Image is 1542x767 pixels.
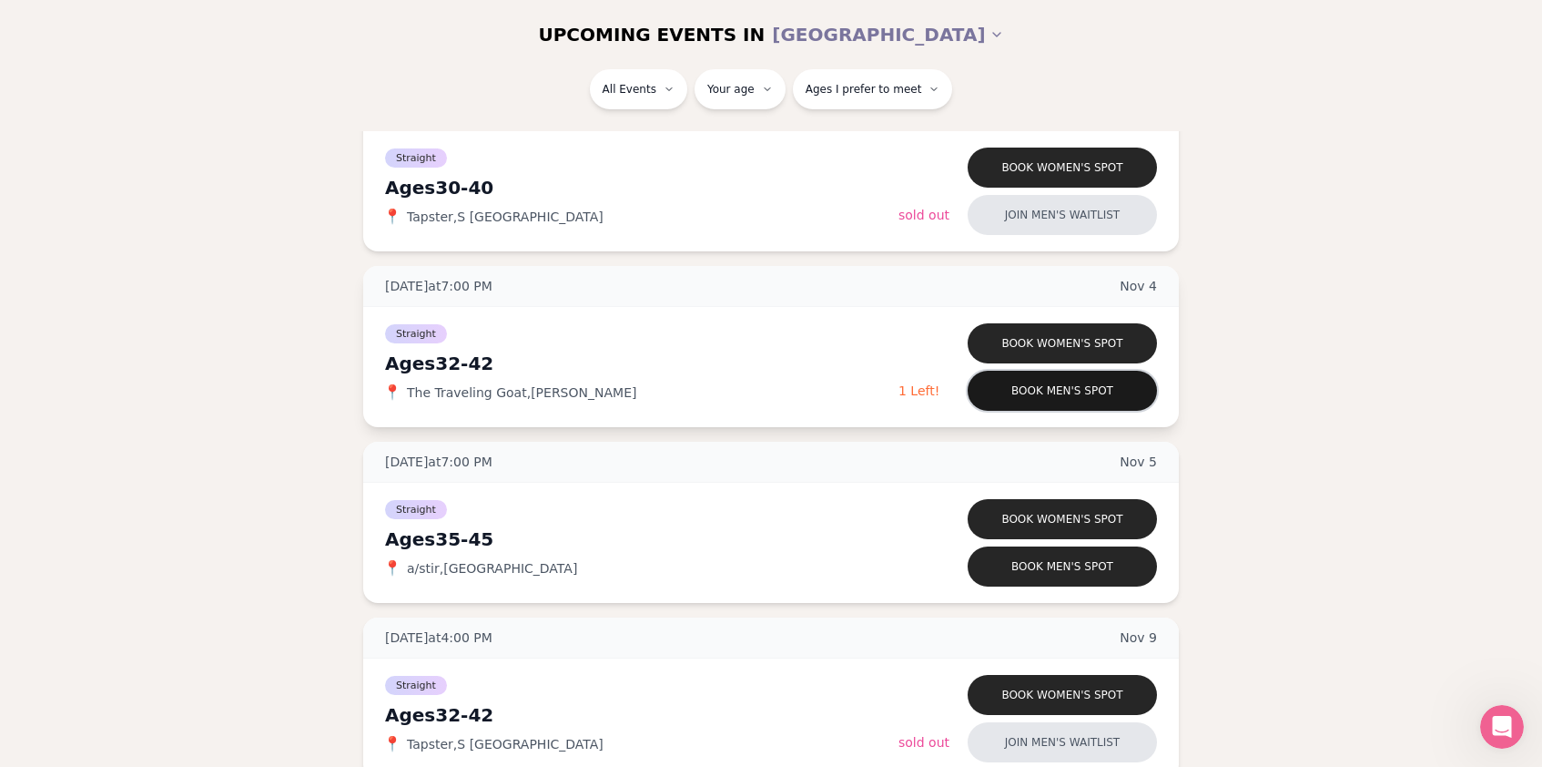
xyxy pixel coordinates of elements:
span: Straight [385,148,447,168]
button: Book men's spot [968,371,1157,411]
span: Ages I prefer to meet [806,82,922,97]
button: Book women's spot [968,323,1157,363]
span: Straight [385,500,447,519]
span: 📍 [385,385,400,400]
span: The Traveling Goat , [PERSON_NAME] [407,383,636,402]
button: Join men's waitlist [968,722,1157,762]
button: Ages I prefer to meet [793,69,953,109]
iframe: Intercom live chat [1480,705,1524,749]
span: Straight [385,324,447,343]
span: Sold Out [898,735,949,750]
span: Nov 4 [1120,277,1157,295]
button: Your age [695,69,786,109]
div: Ages 35-45 [385,527,898,552]
span: Your age [707,82,755,97]
span: 1 Left! [898,383,939,398]
span: 📍 [385,561,400,576]
div: Ages 32-42 [385,351,898,376]
button: Book women's spot [968,675,1157,715]
span: Nov 5 [1120,453,1157,471]
div: Ages 30-40 [385,175,898,200]
span: Straight [385,676,447,695]
span: All Events [603,82,656,97]
span: Tapster , S [GEOGRAPHIC_DATA] [407,208,604,226]
span: 📍 [385,210,400,224]
span: [DATE] at 4:00 PM [385,629,492,647]
span: UPCOMING EVENTS IN [538,22,765,47]
span: Nov 9 [1120,629,1157,647]
button: Book women's spot [968,499,1157,539]
span: [DATE] at 7:00 PM [385,277,492,295]
span: Tapster , S [GEOGRAPHIC_DATA] [407,735,604,753]
button: Join men's waitlist [968,195,1157,235]
span: 📍 [385,737,400,752]
button: All Events [590,69,687,109]
button: Book men's spot [968,547,1157,587]
span: Sold Out [898,208,949,222]
button: [GEOGRAPHIC_DATA] [772,15,1003,55]
span: a/stir , [GEOGRAPHIC_DATA] [407,559,577,578]
button: Book women's spot [968,148,1157,188]
div: Ages 32-42 [385,702,898,728]
span: [DATE] at 7:00 PM [385,453,492,471]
